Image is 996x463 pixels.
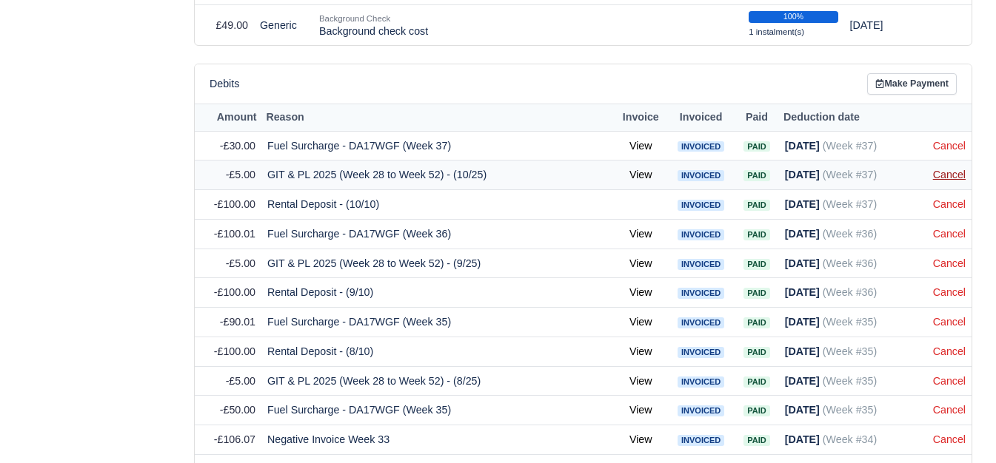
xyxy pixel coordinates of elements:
span: Invoiced [678,376,724,388]
strong: [DATE] [785,228,820,240]
a: View [629,257,652,269]
span: Invoiced [678,200,724,211]
a: View [629,345,652,357]
span: Paid [743,288,769,299]
td: Rental Deposit - (10/10) [261,190,615,220]
td: Rental Deposit - (9/10) [261,278,615,308]
span: -£100.00 [214,345,255,357]
span: (Week #34) [823,433,877,445]
span: Invoiced [678,229,724,240]
span: (Week #35) [823,404,877,416]
strong: [DATE] [785,198,820,210]
span: Paid [743,347,769,358]
strong: [DATE] [785,375,820,387]
small: 1 instalment(s) [749,27,804,36]
span: -£50.00 [220,404,255,416]
td: Background check cost [313,4,743,45]
td: Fuel Surcharge - DA17WGF (Week 36) [261,219,615,249]
a: View [629,169,652,180]
span: Invoiced [678,170,724,181]
span: Invoiced [678,435,724,446]
iframe: Chat Widget [922,392,996,463]
span: Invoiced [678,347,724,358]
span: Paid [743,259,769,270]
span: Paid [743,405,769,416]
a: View [629,404,652,416]
span: -£5.00 [226,257,255,269]
a: View [629,316,652,328]
strong: [DATE] [785,404,820,416]
span: Paid [743,435,769,446]
span: (Week #37) [823,198,877,210]
span: -£100.00 [214,286,255,298]
td: [DATE] [844,4,940,45]
td: GIT & PL 2025 (Week 28 to Week 52) - (10/25) [261,160,615,190]
th: Deduction date [779,104,927,132]
span: (Week #35) [823,345,877,357]
span: Invoiced [678,259,724,270]
h6: Debits [210,78,239,90]
td: Rental Deposit - (8/10) [261,337,615,366]
a: View [629,375,652,387]
td: Fuel Surcharge - DA17WGF (Week 35) [261,308,615,337]
th: Invoiced [667,104,735,132]
span: Invoiced [678,405,724,416]
td: GIT & PL 2025 (Week 28 to Week 52) - (9/25) [261,249,615,278]
strong: [DATE] [785,345,820,357]
span: -£5.00 [226,375,255,387]
strong: [DATE] [785,316,820,328]
span: Invoiced [678,317,724,328]
strong: [DATE] [785,286,820,298]
a: Cancel [933,345,966,357]
span: Invoiced [678,288,724,299]
span: -£30.00 [220,140,255,152]
span: (Week #35) [823,375,877,387]
span: (Week #36) [823,257,877,269]
td: Generic [254,4,313,45]
th: Reason [261,104,615,132]
span: Invoiced [678,141,724,152]
a: Cancel [933,286,966,298]
a: View [629,140,652,152]
a: View [629,286,652,298]
strong: [DATE] [785,169,820,180]
a: Make Payment [867,73,957,95]
strong: [DATE] [785,140,820,152]
th: Invoice [615,104,667,132]
a: Cancel [933,228,966,240]
span: (Week #37) [823,169,877,180]
a: View [629,433,652,445]
a: View [629,228,652,240]
td: Negative Invoice Week 33 [261,425,615,455]
a: Cancel [933,169,966,180]
td: Fuel Surcharge - DA17WGF (Week 37) [261,131,615,160]
td: GIT & PL 2025 (Week 28 to Week 52) - (8/25) [261,366,615,396]
span: Paid [743,317,769,328]
span: Paid [743,170,769,181]
span: Paid [743,141,769,152]
strong: [DATE] [785,257,820,269]
span: -£90.01 [220,316,255,328]
a: Cancel [933,198,966,210]
span: (Week #35) [823,316,877,328]
span: -£5.00 [226,169,255,180]
div: 100% [749,11,838,23]
th: Amount [195,104,261,132]
a: Cancel [933,140,966,152]
span: (Week #37) [823,140,877,152]
span: Paid [743,200,769,211]
td: £49.00 [195,4,254,45]
span: (Week #36) [823,286,877,298]
span: -£106.07 [214,433,255,445]
a: Cancel [933,316,966,328]
a: Cancel [933,257,966,269]
small: Background Check [319,14,390,23]
span: -£100.00 [214,198,255,210]
strong: [DATE] [785,433,820,445]
span: Paid [743,229,769,240]
a: Cancel [933,375,966,387]
span: Paid [743,376,769,388]
span: (Week #36) [823,228,877,240]
td: Fuel Surcharge - DA17WGF (Week 35) [261,396,615,425]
